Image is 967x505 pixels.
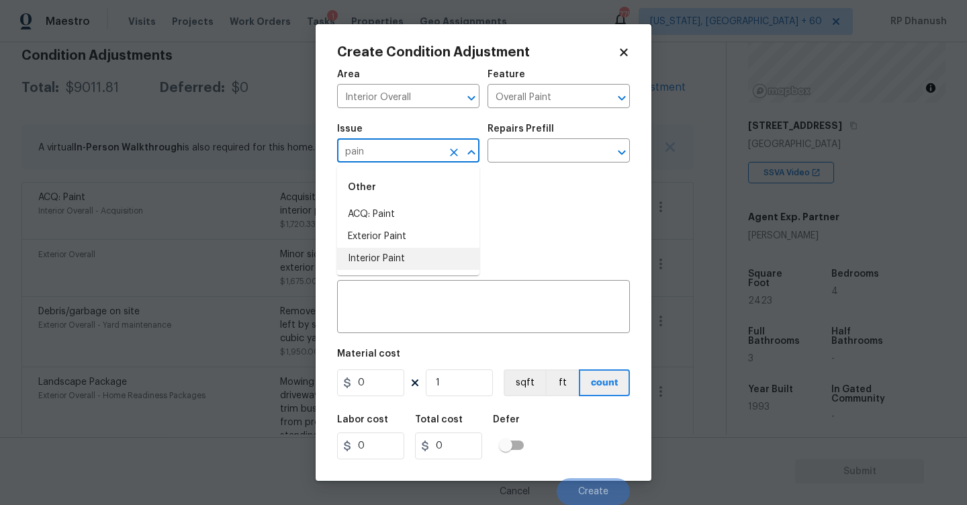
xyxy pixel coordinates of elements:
[462,89,481,107] button: Open
[612,89,631,107] button: Open
[493,415,520,424] h5: Defer
[488,124,554,134] h5: Repairs Prefill
[337,415,388,424] h5: Labor cost
[504,369,545,396] button: sqft
[545,369,579,396] button: ft
[578,487,608,497] span: Create
[337,226,479,248] li: Exterior Paint
[337,171,479,203] div: Other
[337,70,360,79] h5: Area
[462,143,481,162] button: Close
[415,415,463,424] h5: Total cost
[579,369,630,396] button: count
[337,203,479,226] li: ACQ: Paint
[337,124,363,134] h5: Issue
[478,478,551,505] button: Cancel
[612,143,631,162] button: Open
[445,143,463,162] button: Clear
[337,46,618,59] h2: Create Condition Adjustment
[337,349,400,359] h5: Material cost
[500,487,530,497] span: Cancel
[557,478,630,505] button: Create
[488,70,525,79] h5: Feature
[337,248,479,270] li: Interior Paint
